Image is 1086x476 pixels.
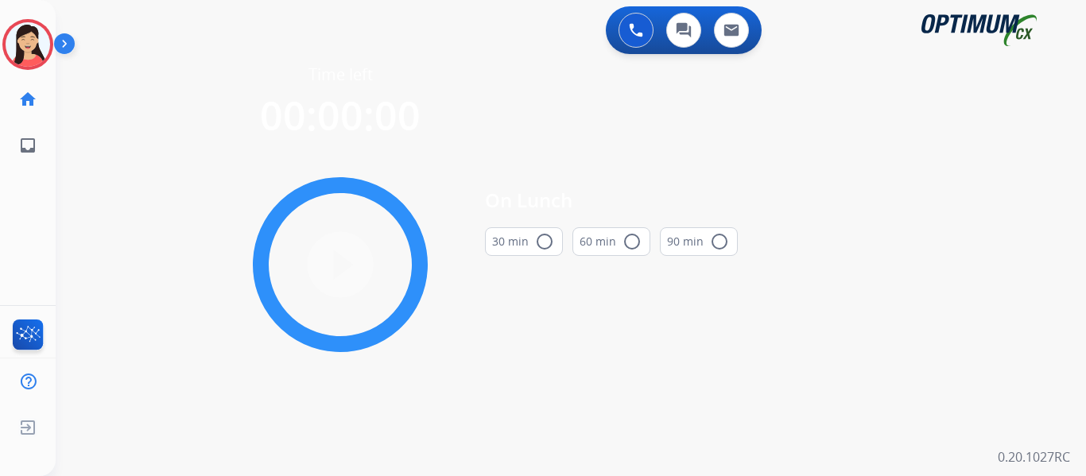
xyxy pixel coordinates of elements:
mat-icon: radio_button_unchecked [535,232,554,251]
button: 30 min [485,227,563,256]
mat-icon: radio_button_unchecked [710,232,729,251]
span: Time left [308,64,373,86]
button: 60 min [572,227,650,256]
button: 90 min [660,227,738,256]
span: On Lunch [485,186,738,215]
mat-icon: radio_button_unchecked [623,232,642,251]
mat-icon: inbox [18,136,37,155]
p: 0.20.1027RC [998,447,1070,466]
mat-icon: home [18,90,37,109]
span: 00:00:00 [260,88,421,142]
img: avatar [6,22,50,67]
